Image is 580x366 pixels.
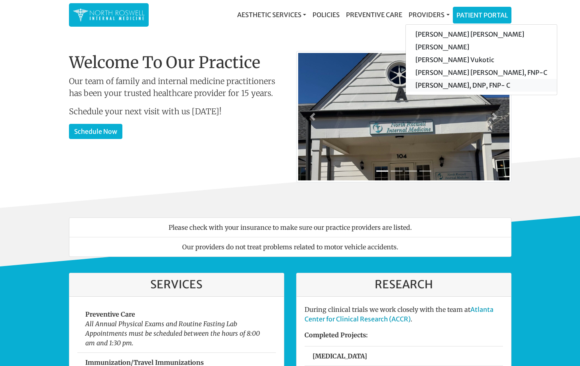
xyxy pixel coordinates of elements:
[69,124,122,139] a: Schedule Now
[305,278,503,292] h3: Research
[453,7,511,23] a: Patient Portal
[305,331,368,339] strong: Completed Projects:
[405,7,452,23] a: Providers
[313,352,367,360] strong: [MEDICAL_DATA]
[406,28,557,41] a: [PERSON_NAME] [PERSON_NAME]
[406,66,557,79] a: [PERSON_NAME] [PERSON_NAME], FNP-C
[305,305,503,324] p: During clinical trials we work closely with the team at .
[69,217,511,237] li: Please check with your insurance to make sure our practice providers are listed.
[73,7,145,23] img: North Roswell Internal Medicine
[309,7,343,23] a: Policies
[406,53,557,66] a: [PERSON_NAME] Vukotic
[406,79,557,92] a: [PERSON_NAME], DNP, FNP- C
[406,41,557,53] a: [PERSON_NAME]
[305,305,493,323] a: Atlanta Center for Clinical Research (ACCR)
[234,7,309,23] a: Aesthetic Services
[69,106,284,117] p: Schedule your next visit with us [DATE]!
[85,310,135,318] strong: Preventive Care
[343,7,405,23] a: Preventive Care
[77,278,276,292] h3: Services
[69,53,284,72] h1: Welcome To Our Practice
[69,237,511,257] li: Our providers do not treat problems related to motor vehicle accidents.
[69,75,284,99] p: Our team of family and internal medicine practitioners has been your trusted healthcare provider ...
[85,320,260,347] em: All Annual Physical Exams and Routine Fasting Lab Appointments must be scheduled between the hour...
